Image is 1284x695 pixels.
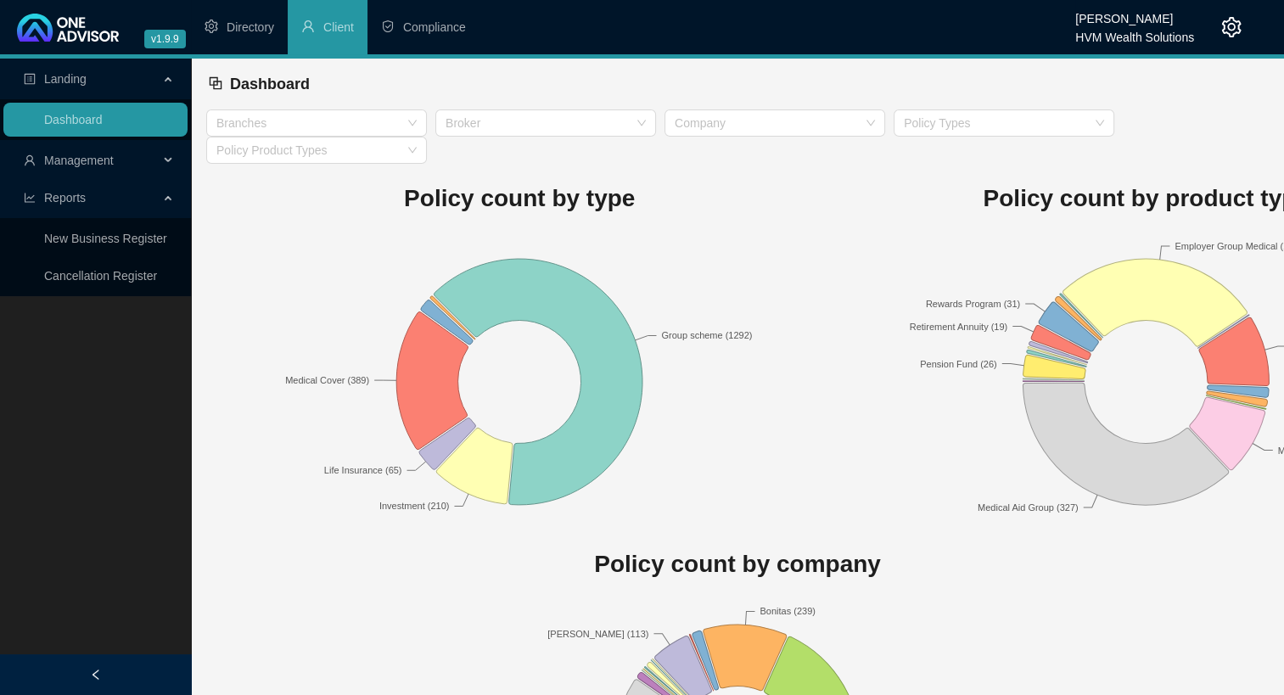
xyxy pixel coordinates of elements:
span: user [24,154,36,166]
text: Retirement Annuity (19) [910,321,1008,331]
span: Landing [44,72,87,86]
text: Life Insurance (65) [324,465,402,475]
span: Reports [44,191,86,205]
text: Medical Aid Group (327) [978,502,1079,512]
text: Bonitas (239) [760,606,815,616]
span: Client [323,20,354,34]
span: Directory [227,20,274,34]
a: Dashboard [44,113,103,126]
span: line-chart [24,192,36,204]
span: setting [205,20,218,33]
a: New Business Register [44,232,167,245]
text: [PERSON_NAME] (113) [547,629,648,639]
div: [PERSON_NAME] [1075,4,1194,23]
text: Investment (210) [379,501,450,511]
a: Cancellation Register [44,269,157,283]
span: setting [1221,17,1242,37]
span: v1.9.9 [144,30,186,48]
text: Pension Fund (26) [920,358,996,368]
text: Medical Cover (389) [285,375,369,385]
span: Management [44,154,114,167]
span: profile [24,73,36,85]
text: Rewards Program (31) [926,299,1020,309]
img: 2df55531c6924b55f21c4cf5d4484680-logo-light.svg [17,14,119,42]
span: block [208,76,223,91]
span: left [90,669,102,681]
h1: Policy count by type [206,180,833,217]
h1: Policy count by company [206,546,1269,583]
text: Group scheme (1292) [662,330,753,340]
span: user [301,20,315,33]
span: Dashboard [230,76,310,92]
span: safety [381,20,395,33]
span: Compliance [403,20,466,34]
div: HVM Wealth Solutions [1075,23,1194,42]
